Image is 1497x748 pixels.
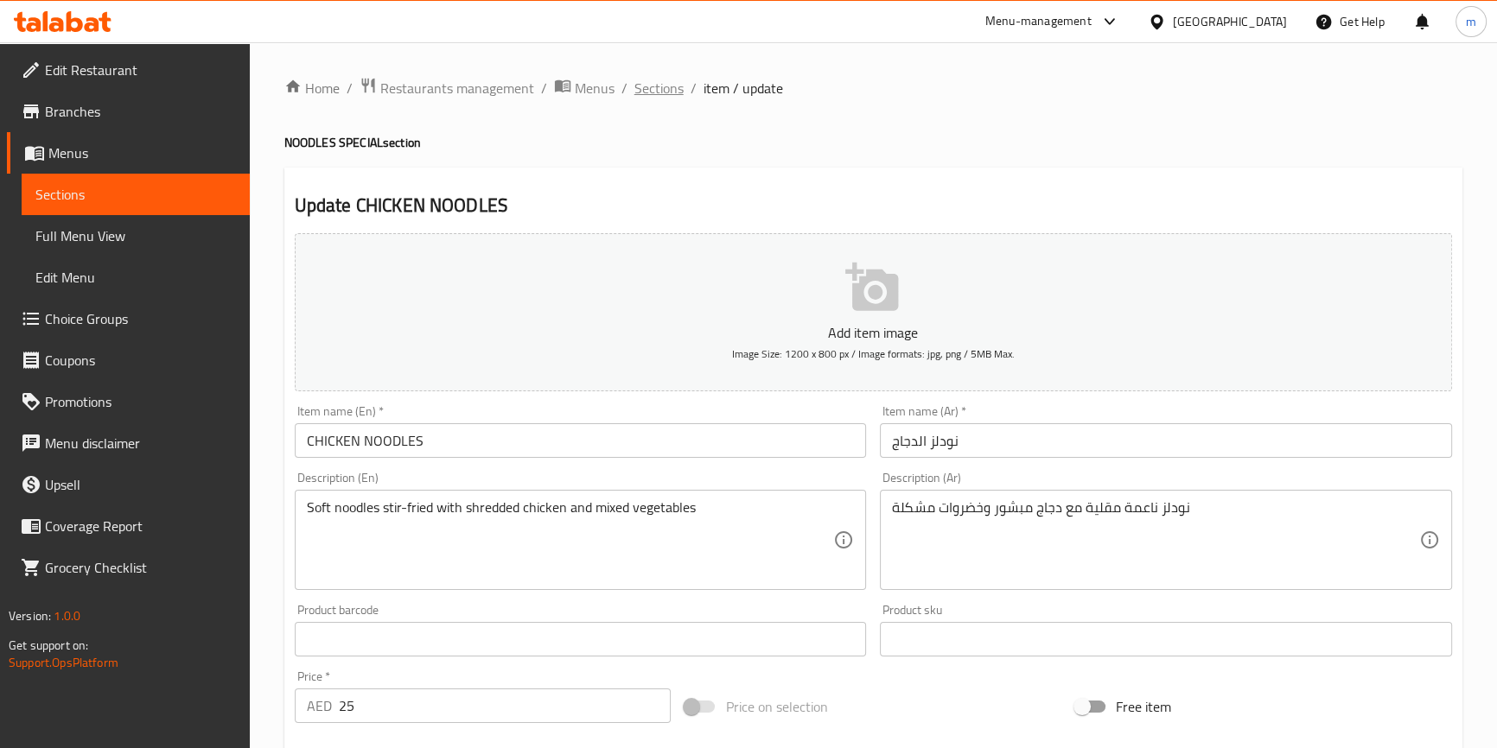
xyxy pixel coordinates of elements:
[621,78,627,98] li: /
[22,215,250,257] a: Full Menu View
[339,688,672,723] input: Please enter price
[7,381,250,422] a: Promotions
[985,11,1092,32] div: Menu-management
[7,422,250,464] a: Menu disclaimer
[704,78,783,98] span: item / update
[9,605,51,627] span: Version:
[1466,12,1476,31] span: m
[54,605,80,627] span: 1.0.0
[9,634,88,656] span: Get support on:
[45,433,236,453] span: Menu disclaimer
[7,339,250,381] a: Coupons
[284,134,1462,151] h4: NOODLES SPECIAL section
[880,423,1452,458] input: Enter name Ar
[892,499,1419,581] textarea: نودلز ناعمة مقلية مع دجاج مبشور وخضروات مشكلة
[1116,696,1171,717] span: Free item
[380,78,534,98] span: Restaurants management
[45,557,236,578] span: Grocery Checklist
[725,696,827,717] span: Price on selection
[634,78,684,98] a: Sections
[45,516,236,536] span: Coverage Report
[307,695,332,716] p: AED
[35,184,236,205] span: Sections
[45,308,236,329] span: Choice Groups
[35,225,236,246] span: Full Menu View
[295,233,1452,391] button: Add item imageImage Size: 1200 x 800 px / Image formats: jpg, png / 5MB Max.
[7,298,250,339] a: Choice Groups
[295,622,867,656] input: Please enter product barcode
[347,78,353,98] li: /
[322,322,1425,343] p: Add item image
[7,132,250,174] a: Menus
[48,143,236,163] span: Menus
[45,60,236,80] span: Edit Restaurant
[307,499,834,581] textarea: Soft noodles stir-fried with shredded chicken and mixed vegetables
[691,78,697,98] li: /
[295,423,867,458] input: Enter name En
[7,49,250,91] a: Edit Restaurant
[554,77,615,99] a: Menus
[1173,12,1287,31] div: [GEOGRAPHIC_DATA]
[22,174,250,215] a: Sections
[22,257,250,298] a: Edit Menu
[7,505,250,547] a: Coverage Report
[45,101,236,122] span: Branches
[284,77,1462,99] nav: breadcrumb
[35,267,236,288] span: Edit Menu
[360,77,534,99] a: Restaurants management
[45,350,236,371] span: Coupons
[295,193,1452,219] h2: Update CHICKEN NOODLES
[284,78,340,98] a: Home
[7,91,250,132] a: Branches
[541,78,547,98] li: /
[880,622,1452,656] input: Please enter product sku
[7,464,250,505] a: Upsell
[45,391,236,412] span: Promotions
[45,474,236,495] span: Upsell
[7,547,250,588] a: Grocery Checklist
[9,651,118,674] a: Support.OpsPlatform
[732,344,1015,364] span: Image Size: 1200 x 800 px / Image formats: jpg, png / 5MB Max.
[575,78,615,98] span: Menus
